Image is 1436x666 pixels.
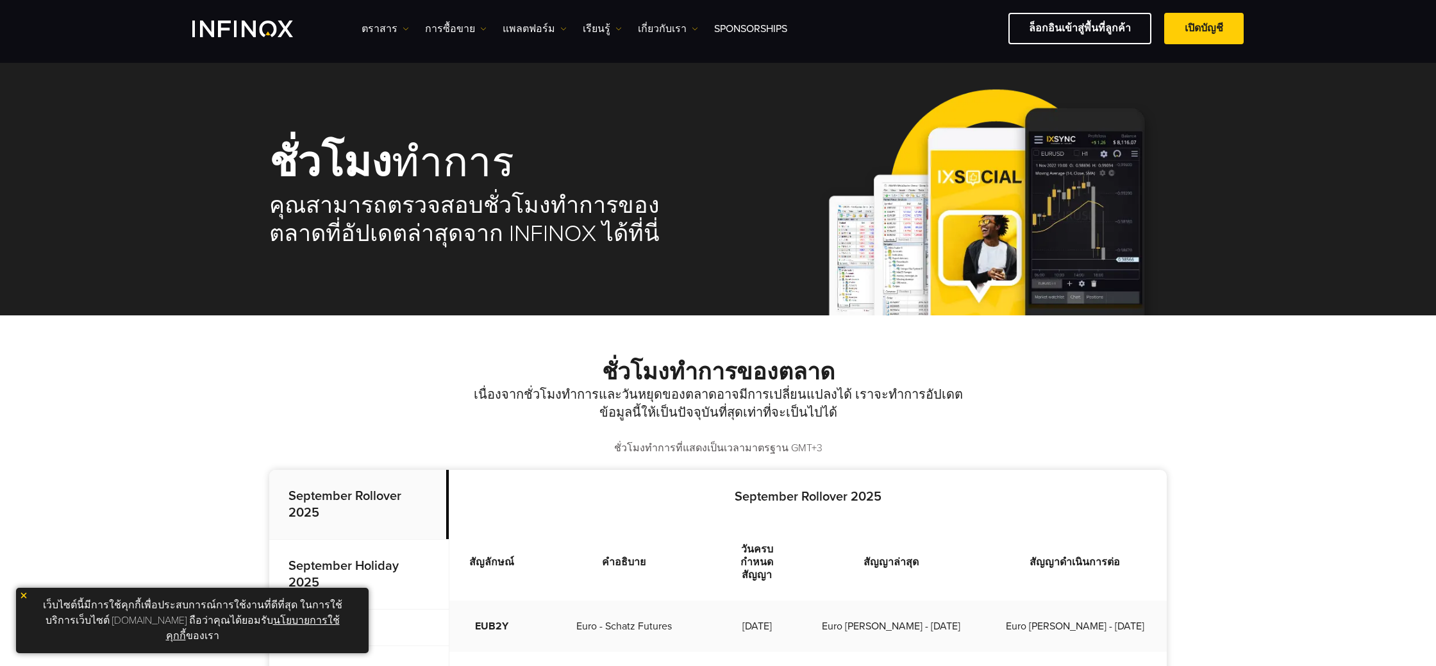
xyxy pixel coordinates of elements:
th: วันครบกำหนดสัญญา [714,524,799,601]
img: yellow close icon [19,591,28,600]
td: EUB2Y [449,601,533,652]
strong: ชั่วโมงทำการของตลาด [602,358,835,386]
strong: September Rollover 2025 [735,489,881,504]
td: Euro - Schatz Futures [533,601,714,652]
a: แพลตฟอร์ม [503,21,567,37]
td: Euro [PERSON_NAME] - [DATE] [799,601,983,652]
td: [DATE] [714,601,799,652]
a: เกี่ยวกับเรา [638,21,698,37]
a: เปิดบัญชี [1164,13,1244,44]
th: สัญญาล่าสุด [799,524,983,601]
p: เว็บไซต์นี้มีการใช้คุกกี้เพื่อประสบการณ์การใช้งานที่ดีที่สุด ในการใช้บริการเว็บไซต์ [DOMAIN_NAME]... [22,594,362,647]
h1: ทำการ [269,142,700,185]
th: สัญญาดำเนินการต่อ [983,524,1167,601]
th: คำอธิบาย [533,524,714,601]
p: ชั่วโมงทำการที่แสดงเป็นเวลามาตรฐาน GMT+3 [269,441,1167,456]
p: เนื่องจากชั่วโมงทำการและวันหยุดของตลาดอาจมีการเปลี่ยนแปลงได้ เราจะทำการอัปเดตข้อมูลนี้ให้เป็นปัจจ... [465,386,971,422]
a: INFINOX Logo [192,21,323,37]
a: การซื้อขาย [425,21,487,37]
th: สัญลักษณ์ [449,524,533,601]
a: Sponsorships [714,21,787,37]
strong: ชั่วโมง [269,138,392,188]
strong: September Holiday 2025 [288,558,399,590]
a: ล็อกอินเข้าสู่พื้นที่ลูกค้า [1008,13,1151,44]
a: เรียนรู้ [583,21,622,37]
strong: September Rollover 2025 [288,488,401,520]
td: Euro [PERSON_NAME] - [DATE] [983,601,1167,652]
a: ตราสาร [362,21,409,37]
h2: คุณสามารถตรวจสอบชั่วโมงทำการของตลาดที่อัปเดตล่าสุดจาก INFINOX ได้ที่นี่ [269,192,700,248]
